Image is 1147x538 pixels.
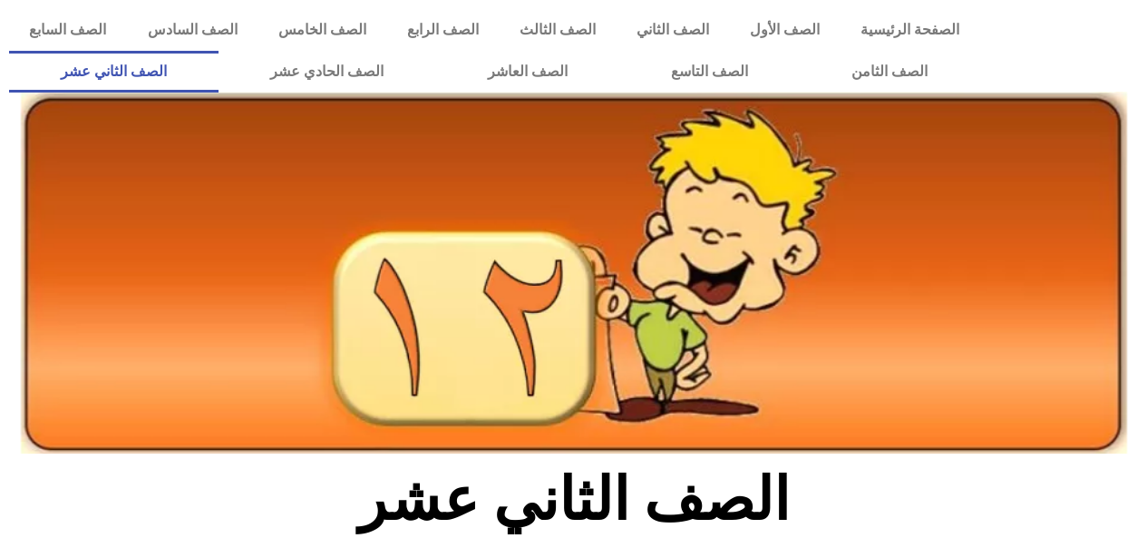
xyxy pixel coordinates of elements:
a: الصف الرابع [386,9,499,51]
a: الصف التاسع [619,51,800,93]
a: الصف الثاني [616,9,729,51]
a: الصف الحادي عشر [219,51,435,93]
a: الصف الأول [729,9,840,51]
a: الصف العاشر [436,51,619,93]
a: الصف السادس [127,9,258,51]
a: الصف الثامن [800,51,979,93]
a: الصفحة الرئيسية [840,9,979,51]
a: الصف الخامس [258,9,386,51]
a: الصف السابع [9,9,127,51]
h2: الصف الثاني عشر [274,465,873,535]
a: الصف الثاني عشر [9,51,219,93]
a: الصف الثالث [499,9,616,51]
